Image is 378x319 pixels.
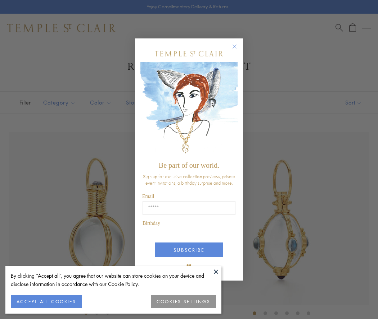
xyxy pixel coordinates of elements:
button: ACCEPT ALL COOKIES [11,295,82,308]
button: SUBSCRIBE [155,242,223,257]
input: Email [143,201,235,215]
span: Birthday [143,221,160,226]
img: TSC [182,259,196,273]
div: By clicking “Accept all”, you agree that our website can store cookies on your device and disclos... [11,272,216,288]
button: COOKIES SETTINGS [151,295,216,308]
img: c4a9eb12-d91a-4d4a-8ee0-386386f4f338.jpeg [140,62,238,158]
span: Sign up for exclusive collection previews, private event invitations, a birthday surprise and more. [143,173,235,186]
img: Temple St. Clair [155,51,223,56]
button: Close dialog [234,46,243,55]
span: Email [142,194,154,199]
span: Be part of our world. [159,161,219,169]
